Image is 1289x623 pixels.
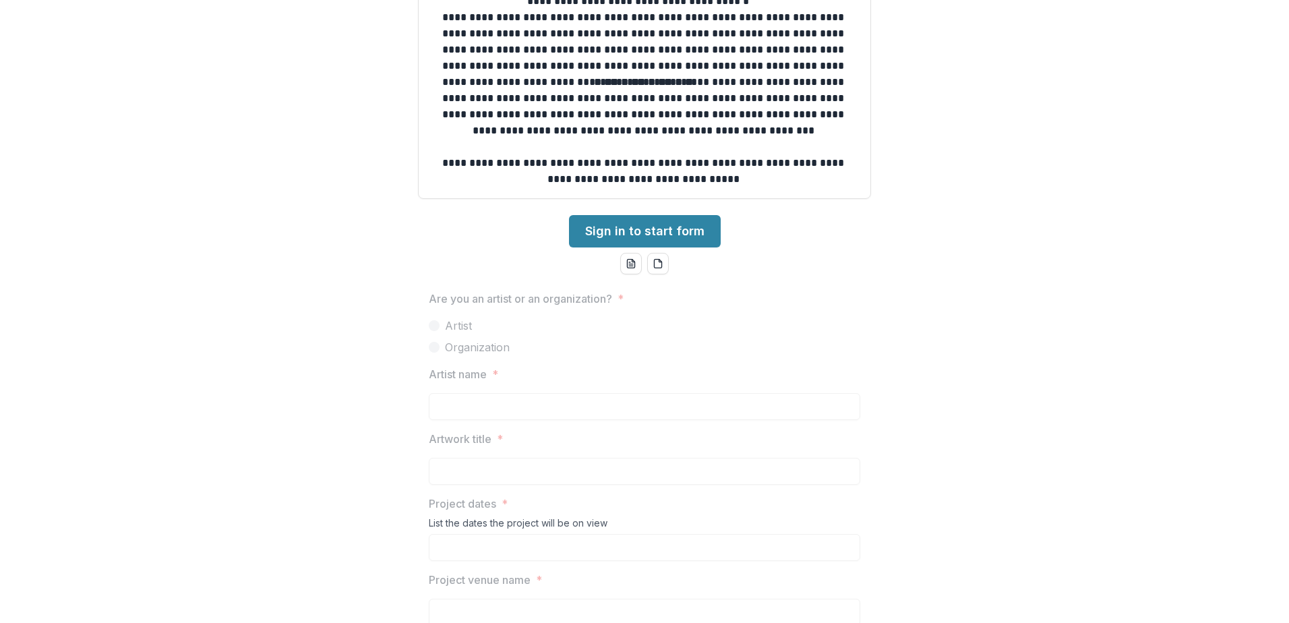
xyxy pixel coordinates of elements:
span: Organization [445,339,510,355]
p: Project venue name [429,572,531,588]
p: Are you an artist or an organization? [429,291,612,307]
div: List the dates the project will be on view [429,517,860,534]
button: pdf-download [647,253,669,274]
a: Sign in to start form [569,215,721,247]
button: word-download [620,253,642,274]
p: Project dates [429,496,496,512]
span: Artist [445,318,472,334]
p: Artwork title [429,431,491,447]
p: Artist name [429,366,487,382]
